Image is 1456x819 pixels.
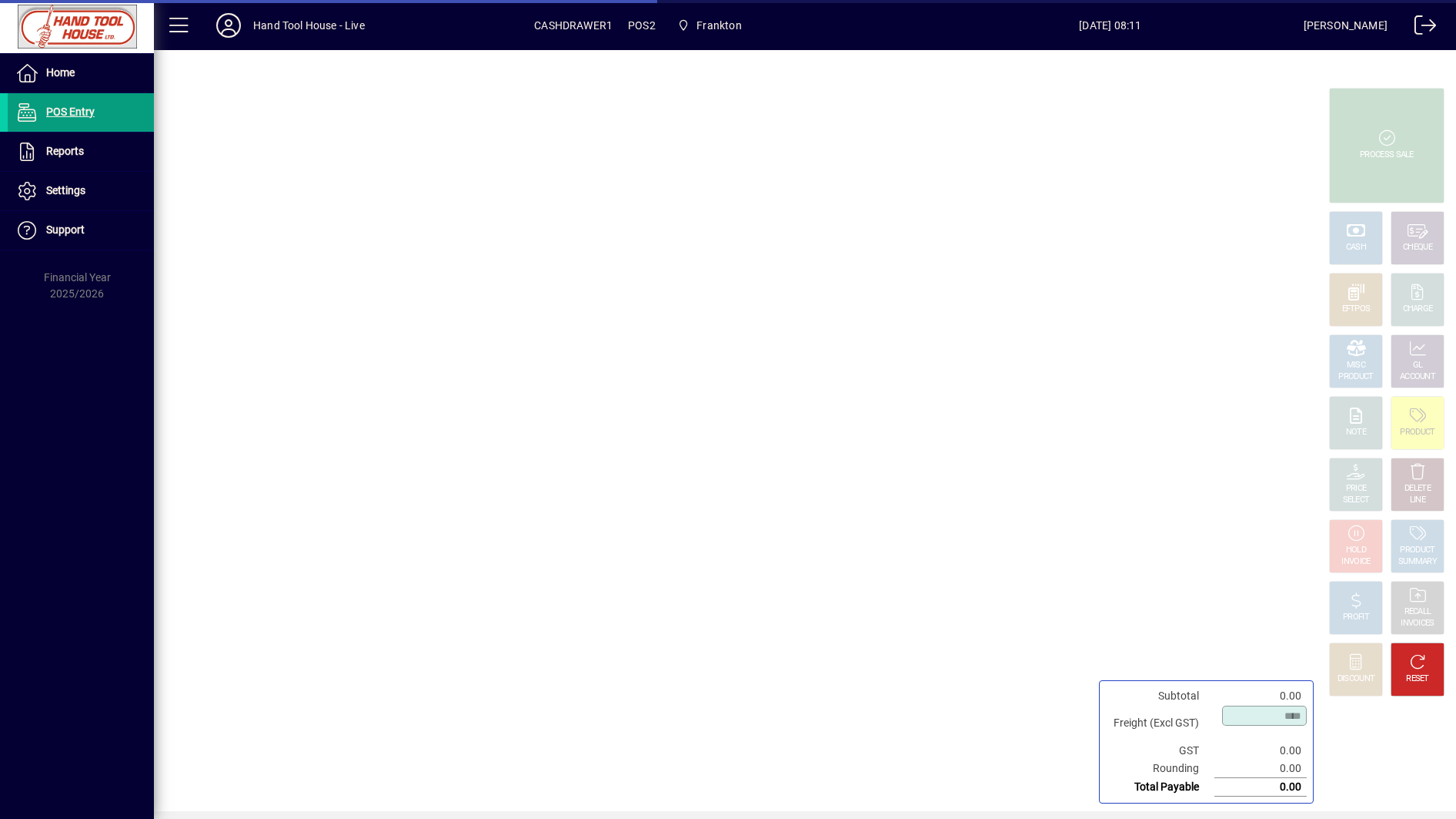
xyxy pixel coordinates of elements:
div: PROCESS SALE [1360,149,1414,161]
div: PRODUCT [1400,545,1434,556]
a: Settings [8,172,154,210]
td: Rounding [1106,760,1214,778]
div: PRODUCT [1338,371,1373,383]
span: CASHDRAWER1 [534,13,613,38]
div: PRODUCT [1400,427,1434,438]
div: CHARGE [1403,304,1433,315]
div: MISC [1347,360,1365,371]
span: Settings [46,184,85,196]
td: 0.00 [1214,760,1307,778]
div: CASH [1346,242,1366,253]
td: 0.00 [1214,687,1307,705]
div: DISCOUNT [1337,673,1374,685]
div: RECALL [1404,606,1431,618]
div: SELECT [1343,495,1370,506]
a: Support [8,211,154,250]
span: Frankton [671,12,748,39]
a: Home [8,54,154,92]
td: Subtotal [1106,687,1214,705]
div: CHEQUE [1403,242,1432,253]
span: Home [46,66,75,79]
div: PROFIT [1343,612,1369,623]
td: GST [1106,742,1214,760]
span: POS2 [628,13,656,38]
div: NOTE [1346,427,1366,438]
span: [DATE] 08:11 [917,13,1304,38]
div: Hand Tool House - Live [253,13,365,38]
span: Reports [46,145,84,157]
div: GL [1413,360,1423,371]
td: 0.00 [1214,778,1307,797]
a: Reports [8,133,154,171]
div: INVOICE [1341,556,1370,568]
div: DELETE [1404,483,1431,495]
td: Total Payable [1106,778,1214,797]
td: Freight (Excl GST) [1106,705,1214,742]
div: LINE [1410,495,1425,506]
div: INVOICES [1401,618,1434,629]
div: EFTPOS [1342,304,1371,315]
span: Frankton [696,13,741,38]
span: Support [46,223,85,236]
div: ACCOUNT [1400,371,1435,383]
span: POS Entry [46,106,95,118]
td: 0.00 [1214,742,1307,760]
button: Profile [204,12,253,39]
div: RESET [1406,673,1429,685]
div: [PERSON_NAME] [1304,13,1388,38]
div: SUMMARY [1398,556,1437,568]
div: PRICE [1346,483,1367,495]
div: HOLD [1346,545,1366,556]
a: Logout [1403,3,1437,53]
